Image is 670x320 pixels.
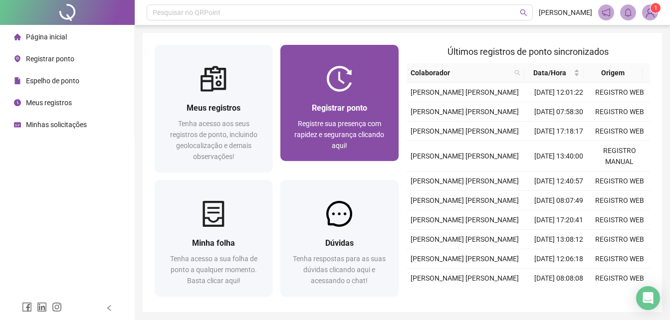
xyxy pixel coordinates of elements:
[584,63,643,83] th: Origem
[26,33,67,41] span: Página inicial
[589,141,650,171] td: REGISTRO MANUAL
[155,180,272,296] a: Minha folhaTenha acesso a sua folha de ponto a qualquer momento. Basta clicar aqui!
[280,45,398,161] a: Registrar pontoRegistre sua presença com rapidez e segurança clicando aqui!
[411,196,519,204] span: [PERSON_NAME] [PERSON_NAME]
[14,33,21,40] span: home
[643,5,658,20] img: 93207
[528,122,589,141] td: [DATE] 17:18:17
[411,177,519,185] span: [PERSON_NAME] [PERSON_NAME]
[528,83,589,102] td: [DATE] 12:01:22
[589,269,650,288] td: REGISTRO WEB
[14,121,21,128] span: schedule
[294,120,384,150] span: Registre sua presença com rapidez e segurança clicando aqui!
[106,305,113,312] span: left
[411,88,519,96] span: [PERSON_NAME] [PERSON_NAME]
[512,65,522,80] span: search
[589,171,650,191] td: REGISTRO WEB
[411,235,519,243] span: [PERSON_NAME] [PERSON_NAME]
[52,302,62,312] span: instagram
[528,269,589,288] td: [DATE] 08:08:08
[22,302,32,312] span: facebook
[411,67,511,78] span: Colaborador
[187,103,240,113] span: Meus registros
[528,191,589,210] td: [DATE] 08:07:49
[411,274,519,282] span: [PERSON_NAME] [PERSON_NAME]
[26,55,74,63] span: Registrar ponto
[589,83,650,102] td: REGISTRO WEB
[589,191,650,210] td: REGISTRO WEB
[520,9,527,16] span: search
[411,255,519,263] span: [PERSON_NAME] [PERSON_NAME]
[589,210,650,230] td: REGISTRO WEB
[589,230,650,249] td: REGISTRO WEB
[37,302,47,312] span: linkedin
[192,238,235,248] span: Minha folha
[411,127,519,135] span: [PERSON_NAME] [PERSON_NAME]
[528,249,589,269] td: [DATE] 12:06:18
[170,255,257,285] span: Tenha acesso a sua folha de ponto a qualquer momento. Basta clicar aqui!
[654,4,658,11] span: 1
[589,249,650,269] td: REGISTRO WEB
[624,8,633,17] span: bell
[528,141,589,171] td: [DATE] 13:40:00
[528,102,589,122] td: [DATE] 07:58:30
[589,102,650,122] td: REGISTRO WEB
[539,7,592,18] span: [PERSON_NAME]
[26,99,72,107] span: Meus registros
[514,70,520,76] span: search
[602,8,611,17] span: notification
[26,77,79,85] span: Espelho de ponto
[14,99,21,106] span: clock-circle
[170,120,257,160] span: Tenha acesso aos seus registros de ponto, incluindo geolocalização e demais observações!
[524,63,583,83] th: Data/Hora
[651,3,661,13] sup: Atualize o seu contato no menu Meus Dados
[312,103,367,113] span: Registrar ponto
[528,171,589,191] td: [DATE] 12:40:57
[26,121,87,129] span: Minhas solicitações
[411,216,519,224] span: [PERSON_NAME] [PERSON_NAME]
[14,55,21,62] span: environment
[636,286,660,310] div: Open Intercom Messenger
[528,230,589,249] td: [DATE] 13:08:12
[325,238,354,248] span: Dúvidas
[589,122,650,141] td: REGISTRO WEB
[155,45,272,172] a: Meus registrosTenha acesso aos seus registros de ponto, incluindo geolocalização e demais observa...
[528,67,571,78] span: Data/Hora
[447,46,609,57] span: Últimos registros de ponto sincronizados
[528,210,589,230] td: [DATE] 17:20:41
[293,255,386,285] span: Tenha respostas para as suas dúvidas clicando aqui e acessando o chat!
[411,152,519,160] span: [PERSON_NAME] [PERSON_NAME]
[14,77,21,84] span: file
[280,180,398,296] a: DúvidasTenha respostas para as suas dúvidas clicando aqui e acessando o chat!
[411,108,519,116] span: [PERSON_NAME] [PERSON_NAME]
